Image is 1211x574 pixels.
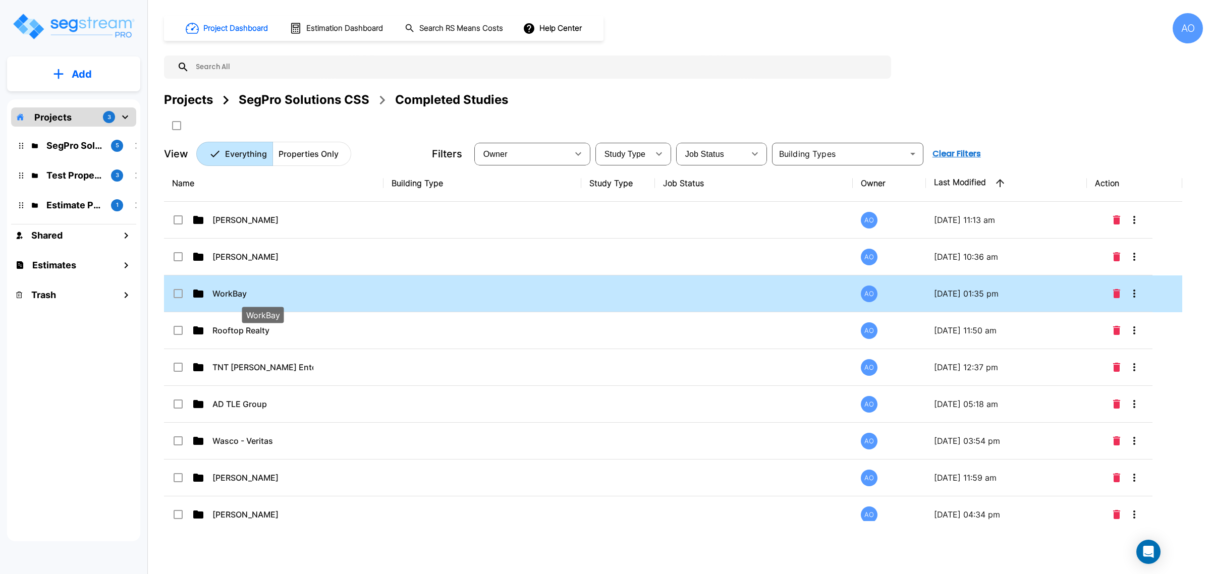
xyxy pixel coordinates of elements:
[934,508,1079,521] p: [DATE] 04:34 pm
[934,435,1079,447] p: [DATE] 03:54 pm
[1109,320,1124,340] button: Delete
[861,285,877,302] div: AO
[934,398,1079,410] p: [DATE] 05:18 am
[1124,357,1144,377] button: More-Options
[225,148,267,160] p: Everything
[306,23,383,34] h1: Estimation Dashboard
[861,470,877,486] div: AO
[1109,468,1124,488] button: Delete
[212,324,313,336] p: Rooftop Realty
[212,214,313,226] p: [PERSON_NAME]
[1136,540,1161,564] div: Open Intercom Messenger
[164,165,383,202] th: Name
[934,288,1079,300] p: [DATE] 01:35 pm
[861,506,877,523] div: AO
[934,472,1079,484] p: [DATE] 11:59 am
[934,214,1079,226] p: [DATE] 11:13 am
[34,110,72,124] p: Projects
[1109,210,1124,230] button: Delete
[1087,165,1182,202] th: Action
[239,91,369,109] div: SegPro Solutions CSS
[212,288,313,300] p: WorkBay
[164,91,213,109] div: Projects
[1124,394,1144,414] button: More-Options
[212,361,313,373] p: TNT [PERSON_NAME] Enterprises LLC
[483,150,508,158] span: Owner
[116,171,119,180] p: 3
[1173,13,1203,43] div: AO
[12,12,135,41] img: Logo
[861,249,877,265] div: AO
[246,309,280,321] p: WorkBay
[521,19,586,38] button: Help Center
[1109,431,1124,451] button: Delete
[419,23,503,34] h1: Search RS Means Costs
[182,17,273,39] button: Project Dashboard
[775,147,904,161] input: Building Types
[1109,283,1124,304] button: Delete
[31,288,56,302] h1: Trash
[1124,210,1144,230] button: More-Options
[189,55,886,79] input: Search All
[934,251,1079,263] p: [DATE] 10:36 am
[1109,247,1124,267] button: Delete
[107,113,111,122] p: 3
[1124,320,1144,340] button: More-Options
[432,146,462,161] p: Filters
[1109,357,1124,377] button: Delete
[581,165,654,202] th: Study Type
[926,165,1087,202] th: Last Modified
[46,168,103,182] p: Test Property Folder
[164,146,188,161] p: View
[1124,283,1144,304] button: More-Options
[196,142,273,166] button: Everything
[32,258,76,272] h1: Estimates
[1109,394,1124,414] button: Delete
[116,201,119,209] p: 1
[861,212,877,228] div: AO
[116,141,119,150] p: 5
[655,165,853,202] th: Job Status
[604,150,645,158] span: Study Type
[196,142,351,166] div: Platform
[286,18,389,39] button: Estimation Dashboard
[72,67,92,82] p: Add
[934,361,1079,373] p: [DATE] 12:37 pm
[272,142,351,166] button: Properties Only
[861,433,877,449] div: AO
[853,165,926,202] th: Owner
[46,139,103,152] p: SegPro Solutions CSS
[906,147,920,161] button: Open
[167,116,187,136] button: SelectAll
[212,251,313,263] p: [PERSON_NAME]
[1124,247,1144,267] button: More-Options
[203,23,268,34] h1: Project Dashboard
[1109,504,1124,525] button: Delete
[383,165,581,202] th: Building Type
[401,19,509,38] button: Search RS Means Costs
[395,91,508,109] div: Completed Studies
[7,60,140,89] button: Add
[1124,504,1144,525] button: More-Options
[279,148,339,160] p: Properties Only
[212,508,313,521] p: [PERSON_NAME]
[685,150,724,158] span: Job Status
[212,398,313,410] p: AD TLE Group
[1124,431,1144,451] button: More-Options
[678,140,745,168] div: Select
[928,144,985,164] button: Clear Filters
[46,198,103,212] p: Estimate Property
[31,228,63,242] h1: Shared
[861,396,877,413] div: AO
[212,472,313,484] p: [PERSON_NAME]
[861,359,877,376] div: AO
[476,140,568,168] div: Select
[1124,468,1144,488] button: More-Options
[861,322,877,339] div: AO
[212,435,313,447] p: Wasco - Veritas
[934,324,1079,336] p: [DATE] 11:50 am
[597,140,649,168] div: Select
